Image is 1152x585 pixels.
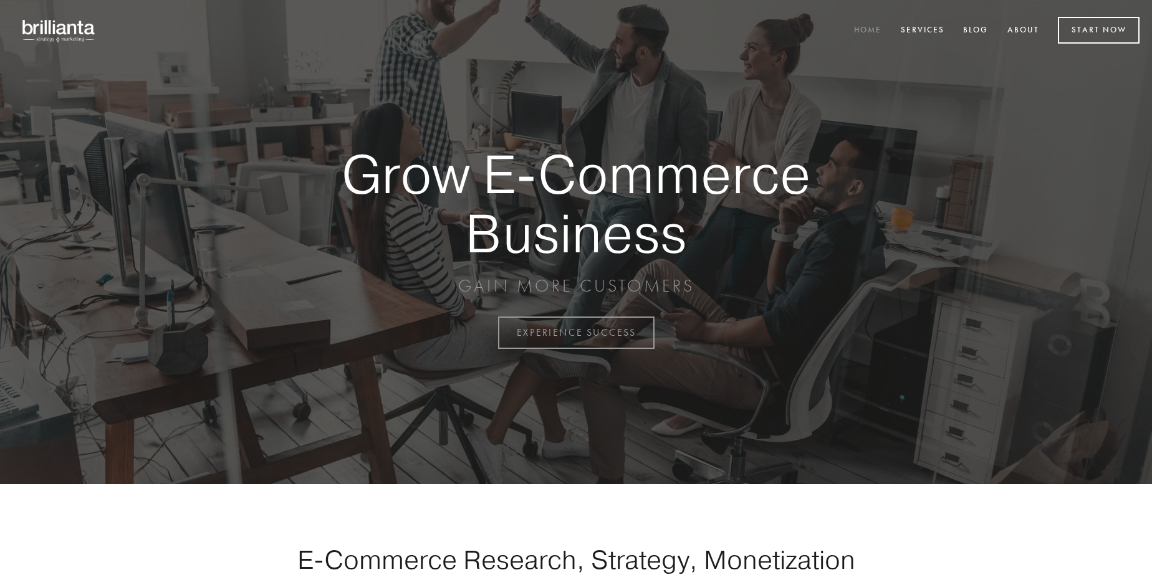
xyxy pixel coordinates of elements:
a: Blog [955,21,996,41]
a: Start Now [1058,17,1140,44]
a: About [999,21,1047,41]
a: Home [846,21,890,41]
a: Services [893,21,953,41]
strong: Grow E-Commerce Business [298,145,854,262]
h1: E-Commerce Research, Strategy, Monetization [258,544,894,575]
a: EXPERIENCE SUCCESS [498,316,655,349]
img: brillianta - research, strategy, marketing [12,12,106,49]
p: GAIN MORE CUSTOMERS [298,275,854,297]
